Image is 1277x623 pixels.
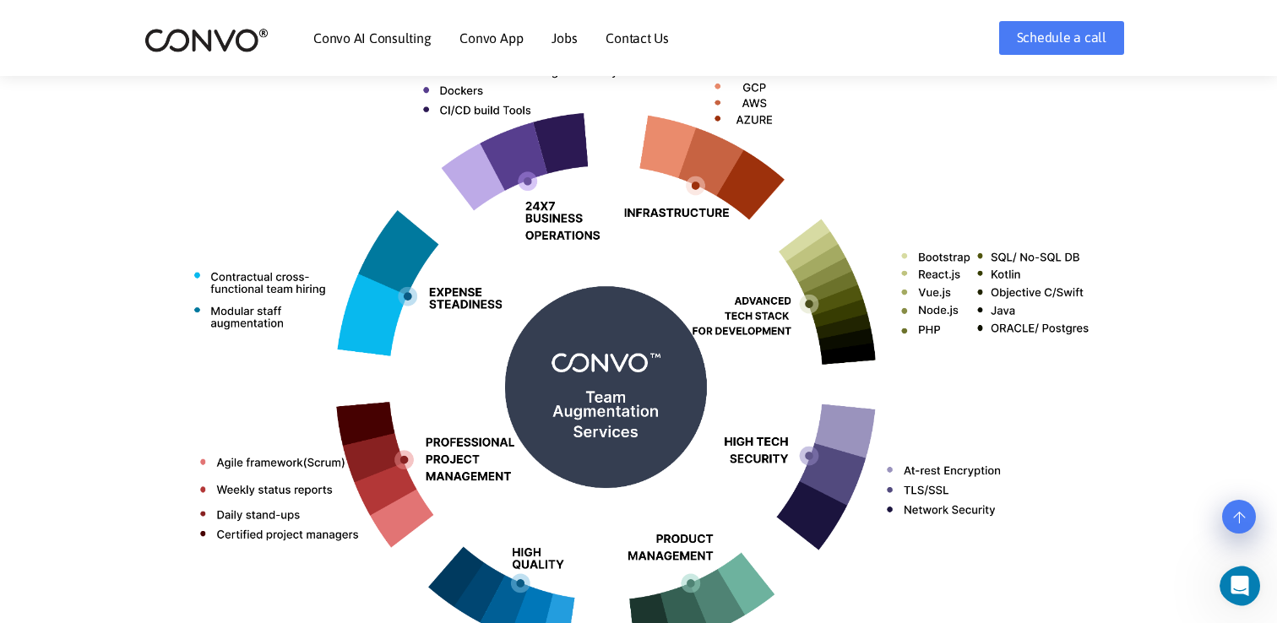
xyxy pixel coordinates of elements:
[313,31,431,45] a: Convo AI Consulting
[606,31,669,45] a: Contact Us
[144,27,269,53] img: logo_2.png
[1220,566,1272,606] iframe: Intercom live chat
[552,31,577,45] a: Jobs
[999,21,1124,55] a: Schedule a call
[459,31,523,45] a: Convo App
